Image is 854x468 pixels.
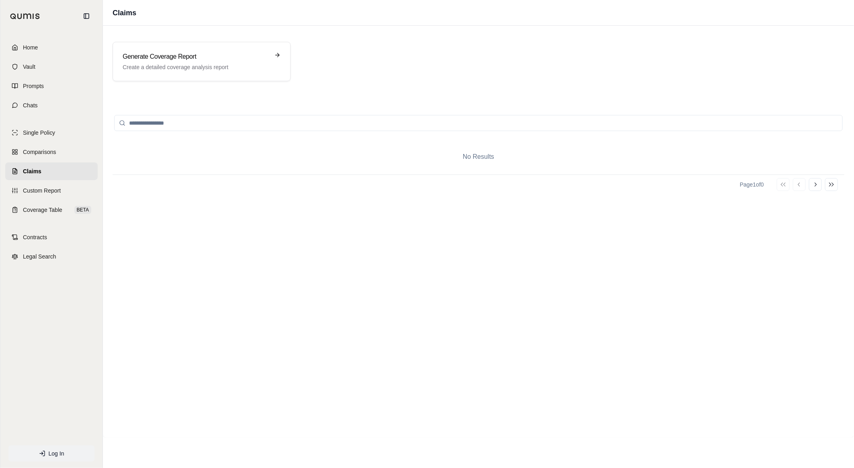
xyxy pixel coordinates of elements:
p: Create a detailed coverage analysis report [123,63,269,71]
span: Prompts [23,82,44,90]
a: Home [5,39,98,56]
span: Contracts [23,233,47,241]
span: Coverage Table [23,206,62,214]
span: Vault [23,63,35,71]
span: Claims [23,167,41,175]
div: No Results [113,139,844,174]
a: Log In [8,445,94,462]
span: Legal Search [23,252,56,261]
h3: Generate Coverage Report [123,52,269,62]
a: Legal Search [5,248,98,265]
a: Custom Report [5,182,98,199]
span: Comparisons [23,148,56,156]
a: Single Policy [5,124,98,142]
a: Vault [5,58,98,76]
a: Coverage TableBETA [5,201,98,219]
span: Log In [49,450,64,458]
span: Chats [23,101,38,109]
span: Single Policy [23,129,55,137]
span: Home [23,43,38,51]
a: Chats [5,96,98,114]
h1: Claims [113,7,136,18]
a: Comparisons [5,143,98,161]
img: Qumis Logo [10,13,40,19]
span: Custom Report [23,187,61,195]
a: Contracts [5,228,98,246]
span: BETA [74,206,91,214]
a: Prompts [5,77,98,95]
button: Collapse sidebar [80,10,93,23]
div: Page 1 of 0 [740,181,764,189]
a: Claims [5,162,98,180]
